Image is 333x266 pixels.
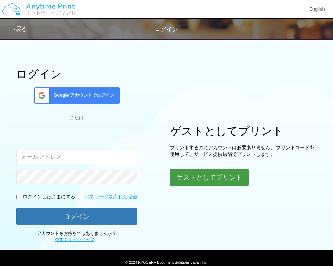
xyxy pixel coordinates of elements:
p: ログインしたままにする [23,194,75,201]
button: ログイン [16,208,137,225]
input: メールアドレス [16,150,137,164]
p: プリントするのにアカウントは必要ありません。 プリントコードを使用して、サービス提供店舗でプリントします。 [170,144,317,158]
button: ゲストとしてプリント [170,169,249,186]
a: 今すぐサインアップ [55,237,94,242]
a: パスワードを忘れた場合 [85,194,137,201]
h1: ゲストとしてプリント [170,125,317,137]
p: アカウントをお持ちではありませんか？ [16,230,137,243]
h1: ログイン [16,68,137,80]
a: 戻る [13,26,27,32]
span: ログイン [155,26,178,32]
span: 。 [55,237,99,242]
span: © 2024 KYOCERA Document Solutions Japan Inc. [125,260,208,265]
div: または [16,115,137,122]
span: Google アカウントでログイン [51,92,114,98]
